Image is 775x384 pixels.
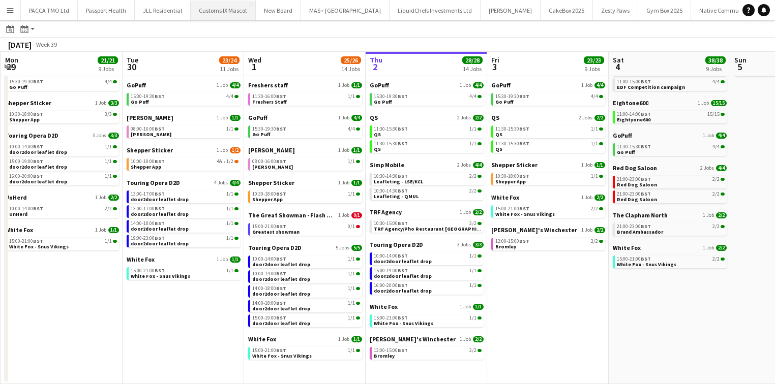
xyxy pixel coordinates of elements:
span: BST [155,93,165,100]
span: 10:30-14:30 [374,174,408,179]
div: UnHerd1 Job2/210:00-14:00BST2/2UnHerd [5,194,119,226]
span: The Clapham North [613,211,668,219]
div: GoPuff1 Job4/415:30-19:30BST4/4Go Puff [127,81,241,114]
span: 1 Job [581,162,592,168]
a: 10:30-15:00BST2/2TRF Agency/Pho Restaurant [GEOGRAPHIC_DATA] [374,220,482,232]
span: Knight Frank [248,146,295,154]
span: Shepper Sticker [248,179,294,186]
a: 11:30-16:00BST1/1Freshers Staff [252,93,360,105]
span: BST [519,140,529,147]
span: BST [276,223,286,230]
span: 1/1 [230,115,241,121]
span: 1/1 [105,174,112,179]
a: 13:00-17:00BST1/1door2door leaflet drop [131,205,239,217]
div: GoPuff1 Job4/415:30-19:30BST4/4Go Puff [248,114,362,146]
span: 2/2 [469,174,476,179]
span: 13:00-17:00 [131,206,165,211]
span: 2/2 [712,177,720,182]
span: BST [398,220,408,227]
a: Freshers staff1 Job1/1 [248,81,362,89]
span: 1 Job [703,133,714,139]
a: 21:00-23:00BST2/2Brand Ambassador [617,223,725,235]
span: UnHerd [9,211,27,217]
span: 1/1 [469,126,476,132]
a: Shepper Sticker1 Job1/1 [248,179,362,186]
span: BST [155,125,165,132]
span: 4 Jobs [214,180,228,186]
div: Shepper Sticker1 Job1/210:00-18:00BST4A•1/2Shepper App [127,146,241,179]
span: GoPuff [127,81,146,89]
span: door2door leaflet drop [9,178,67,185]
div: QS2 Jobs2/211:30-15:30BST1/1QS11:30-15:30BST1/1QS [370,114,484,161]
span: 1/1 [591,141,598,146]
span: 11:30-15:30 [495,141,529,146]
a: [PERSON_NAME]1 Job1/1 [248,146,362,154]
span: 3/3 [108,133,119,139]
span: BST [33,158,43,165]
a: 21:00-23:00BST2/2Red Dog Saloon [617,190,725,202]
span: 1 Job [581,82,592,88]
span: Red Dog Saloon [617,196,657,203]
span: QS [374,146,381,152]
span: 1/1 [226,206,233,211]
span: 15:30-19:30 [252,126,286,132]
span: 15:00-19:00 [9,159,43,164]
a: 11:30-15:30BST1/1QS [495,125,603,137]
span: 2 Jobs [457,115,471,121]
span: GoPuff [491,81,511,89]
button: LiquidChefs Investments Ltd [390,1,481,20]
div: TRF Agency1 Job2/210:30-15:00BST2/2TRF Agency/Pho Restaurant [GEOGRAPHIC_DATA] [370,208,484,241]
span: 10:00-18:00 [131,159,165,164]
span: 2 Jobs [457,162,471,168]
span: 10:30-18:00 [495,174,529,179]
a: 14:00-18:00BST1/1door2door leaflet drop [131,220,239,232]
span: 11:30-15:30 [495,126,529,132]
a: 11:30-15:30BST1/1QS [495,140,603,152]
span: BST [398,93,408,100]
a: Touring Opera D2D4 Jobs4/4 [127,179,241,186]
span: 11:30-15:30 [374,141,408,146]
a: 10:30-18:00BST3/3Shepper App [9,111,117,122]
span: 10:00-14:00 [9,206,43,211]
a: 10:00-14:00BST1/1door2door leaflet drop [9,143,117,155]
button: Customs IX Mascot [191,1,256,20]
a: QS2 Jobs2/2 [370,114,484,121]
span: BST [398,187,408,194]
a: 15:30-19:30BST4/4Go Puff [131,93,239,105]
span: Freshers staff [248,81,288,89]
span: 4/4 [469,94,476,99]
span: GoPuff [248,114,267,121]
span: BST [276,93,286,100]
a: 10:30-18:00BST1/1Shepper App [495,173,603,184]
span: 3 Jobs [93,133,106,139]
span: 2/2 [716,212,727,218]
span: 15:00-21:00 [495,206,529,211]
span: 1 Job [95,100,106,106]
a: 11:00-15:00BST4/4EDF Competition campaign [617,78,725,90]
span: BST [276,158,286,165]
span: 1 Job [217,115,228,121]
span: 1 Job [460,209,471,215]
span: BST [155,205,165,212]
span: 4/4 [591,94,598,99]
span: 4/4 [473,82,484,88]
a: Eightone6001 Job15/15 [613,99,727,107]
a: 15:30-19:30BST4/4Go Puff [9,78,117,90]
span: door2door leaflet drop [131,211,189,217]
span: 4/4 [473,162,484,168]
a: Red Dog Saloon2 Jobs4/4 [613,164,727,172]
span: 4/4 [226,94,233,99]
span: 1 Job [703,212,714,218]
span: 08:00-16:00 [252,159,286,164]
span: 1 Job [338,82,349,88]
span: 1 Job [338,212,349,218]
span: Knight Frank [252,164,293,170]
span: White Fox - Snus Vikings [495,211,555,217]
span: TRF Agency [370,208,402,216]
a: 08:00-16:00BST1/1[PERSON_NAME] [131,125,239,137]
span: 2/2 [469,188,476,194]
div: Shepper Sticker1 Job1/110:30-18:00BST1/1Shepper App [491,161,605,194]
span: 1/1 [348,191,355,197]
span: 1 Job [338,147,349,153]
span: Red Dog Saloon [613,164,657,172]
